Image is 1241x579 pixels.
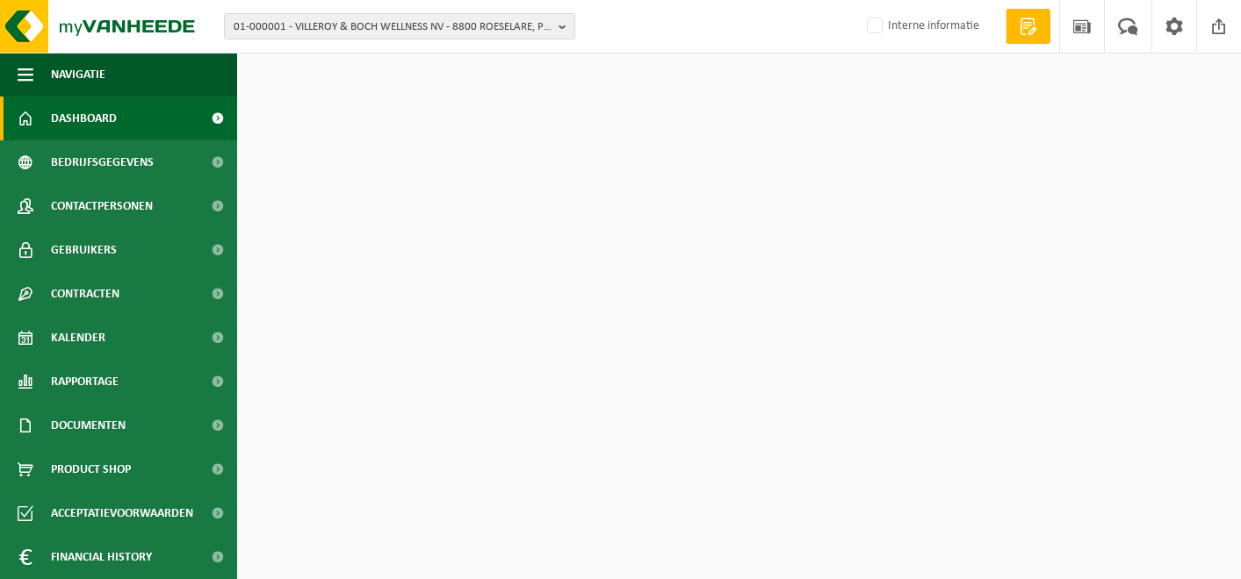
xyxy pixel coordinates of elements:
span: Acceptatievoorwaarden [51,491,193,535]
span: Dashboard [51,96,117,140]
span: Documenten [51,404,126,447]
span: Contactpersonen [51,184,153,228]
span: Kalender [51,316,105,360]
label: Interne informatie [863,13,979,39]
span: Navigatie [51,53,105,96]
span: Contracten [51,272,119,316]
button: 01-000001 - VILLEROY & BOCH WELLNESS NV - 8800 ROESELARE, POPULIERSTRAAT 1 [224,13,575,39]
span: Bedrijfsgegevens [51,140,154,184]
span: Gebruikers [51,228,117,272]
span: Financial History [51,535,152,579]
span: 01-000001 - VILLEROY & BOCH WELLNESS NV - 8800 ROESELARE, POPULIERSTRAAT 1 [234,14,552,40]
span: Rapportage [51,360,119,404]
span: Product Shop [51,447,131,491]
